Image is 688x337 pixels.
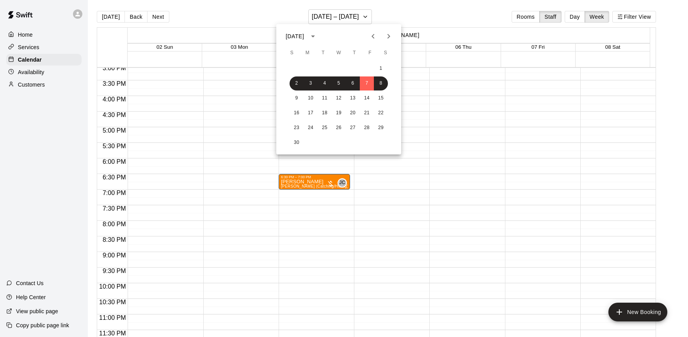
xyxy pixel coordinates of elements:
[290,121,304,135] button: 23
[374,121,388,135] button: 29
[360,121,374,135] button: 28
[374,91,388,105] button: 15
[318,121,332,135] button: 25
[332,91,346,105] button: 12
[304,121,318,135] button: 24
[381,28,396,44] button: Next month
[290,136,304,150] button: 30
[365,28,381,44] button: Previous month
[379,45,393,61] span: Saturday
[300,45,315,61] span: Monday
[304,106,318,120] button: 17
[290,76,304,90] button: 2
[290,106,304,120] button: 16
[332,76,346,90] button: 5
[332,106,346,120] button: 19
[363,45,377,61] span: Friday
[346,76,360,90] button: 6
[290,91,304,105] button: 9
[286,32,304,41] div: [DATE]
[360,91,374,105] button: 14
[374,62,388,76] button: 1
[374,76,388,90] button: 8
[332,121,346,135] button: 26
[304,76,318,90] button: 3
[304,91,318,105] button: 10
[360,76,374,90] button: 7
[346,121,360,135] button: 27
[347,45,361,61] span: Thursday
[346,106,360,120] button: 20
[332,45,346,61] span: Wednesday
[306,30,320,43] button: calendar view is open, switch to year view
[285,45,299,61] span: Sunday
[318,76,332,90] button: 4
[346,91,360,105] button: 13
[360,106,374,120] button: 21
[318,91,332,105] button: 11
[374,106,388,120] button: 22
[316,45,330,61] span: Tuesday
[318,106,332,120] button: 18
